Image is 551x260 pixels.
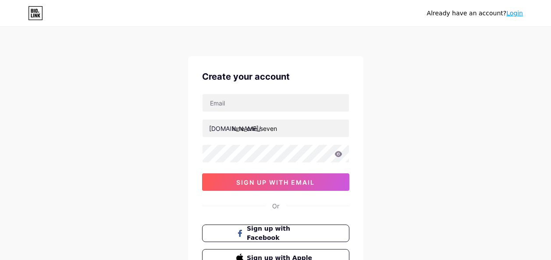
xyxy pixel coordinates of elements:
[203,94,349,112] input: Email
[202,173,349,191] button: sign up with email
[203,119,349,137] input: username
[247,224,315,242] span: Sign up with Facebook
[427,9,523,18] div: Already have an account?
[202,70,349,83] div: Create your account
[506,10,523,17] a: Login
[272,201,279,211] div: Or
[236,179,315,186] span: sign up with email
[209,124,261,133] div: [DOMAIN_NAME]/
[202,225,349,242] button: Sign up with Facebook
